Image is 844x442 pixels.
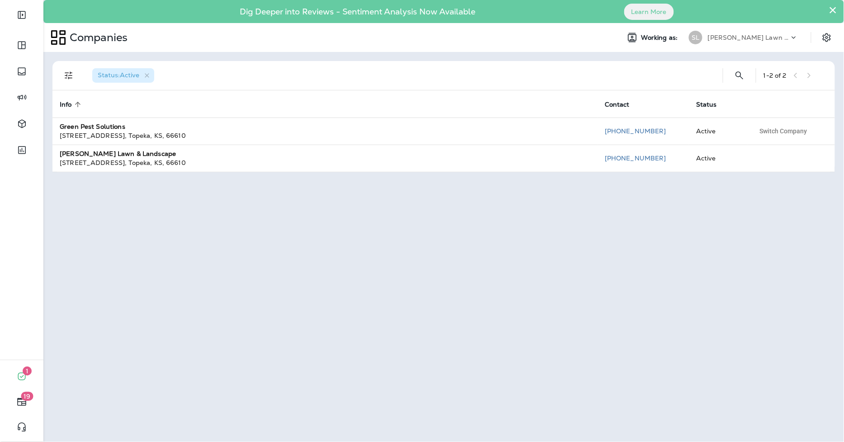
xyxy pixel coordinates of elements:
[708,34,789,41] p: [PERSON_NAME] Lawn & Landscape
[605,100,641,108] span: Contact
[92,68,154,83] div: Status:Active
[763,72,787,79] div: 1 - 2 of 2
[829,3,837,17] button: Close
[60,66,78,85] button: Filters
[23,367,32,376] span: 1
[689,145,748,172] td: Active
[9,367,34,386] button: 1
[689,118,748,145] td: Active
[760,128,807,134] span: Switch Company
[755,124,812,138] button: Switch Company
[819,29,835,46] button: Settings
[605,101,630,108] span: Contact
[21,392,33,401] span: 19
[605,154,666,162] a: [PHONE_NUMBER]
[689,31,702,44] div: SL
[696,101,717,108] span: Status
[9,6,34,24] button: Expand Sidebar
[60,122,125,131] strong: Green Pest Solutions
[696,100,729,108] span: Status
[605,127,666,135] a: [PHONE_NUMBER]
[60,100,84,108] span: Info
[98,71,139,79] span: Status : Active
[214,10,502,13] p: Dig Deeper into Reviews - Sentiment Analysis Now Available
[60,158,590,167] div: [STREET_ADDRESS] , Topeka , KS , 66610
[60,131,590,140] div: [STREET_ADDRESS] , Topeka , KS , 66610
[60,150,176,158] strong: [PERSON_NAME] Lawn & Landscape
[641,34,680,42] span: Working as:
[9,393,34,411] button: 19
[66,31,128,44] p: Companies
[60,101,72,108] span: Info
[624,4,674,20] button: Learn More
[730,66,749,85] button: Search Companies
